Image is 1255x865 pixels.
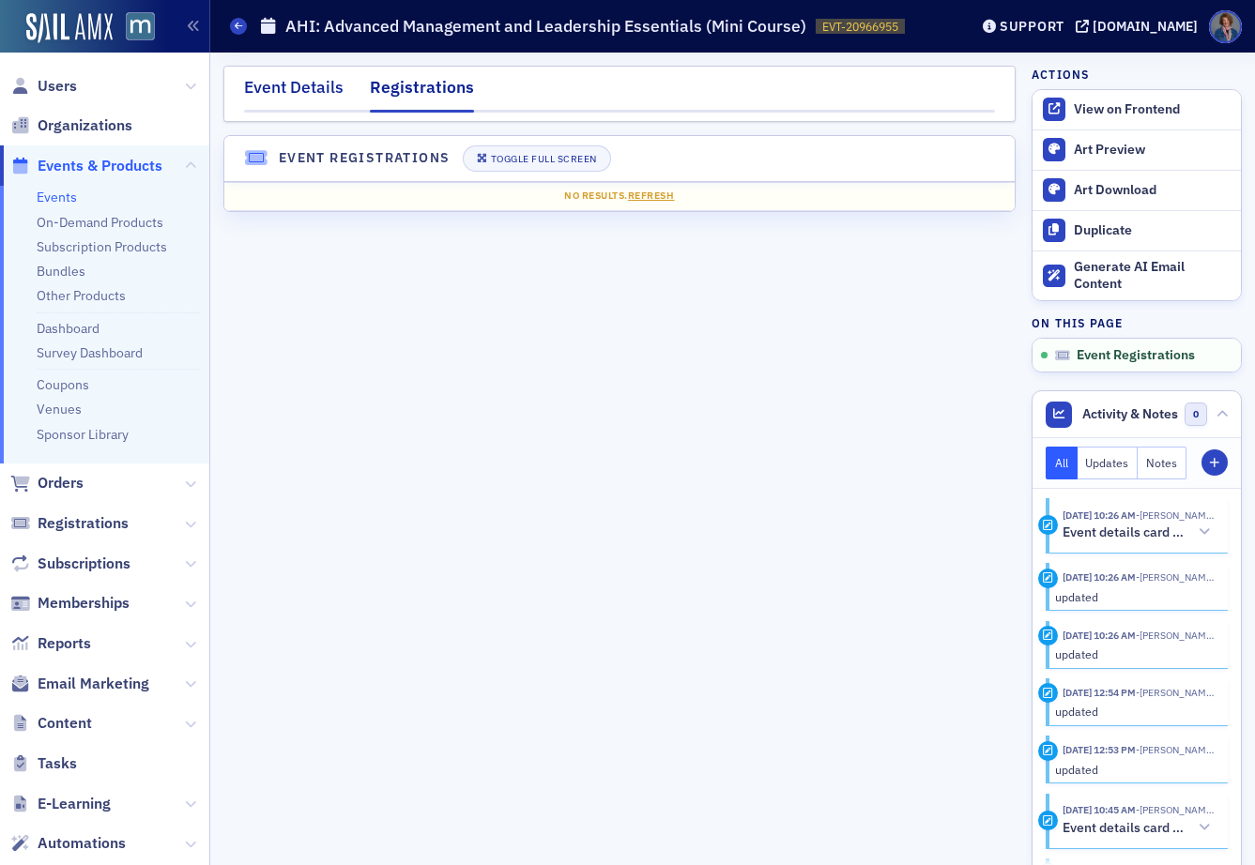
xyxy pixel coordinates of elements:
span: Chris Dougherty [1136,743,1215,756]
time: 8/26/2025 10:26 AM [1063,629,1136,642]
span: Chris Dougherty [1136,629,1215,642]
a: Registrations [10,513,129,534]
a: Orders [10,473,84,493]
h4: On this page [1032,314,1242,331]
span: Subscriptions [38,554,130,574]
img: SailAMX [26,13,113,43]
span: Organizations [38,115,132,136]
span: Content [38,713,92,734]
h5: Event details card updated [1063,524,1187,541]
button: [DOMAIN_NAME] [1076,20,1204,33]
a: Bundles [37,263,85,280]
span: Automations [38,833,126,854]
time: 6/17/2025 10:45 AM [1063,803,1136,816]
h1: AHI: Advanced Management and Leadership Essentials (Mini Course) [285,15,806,38]
span: Email Marketing [38,674,149,694]
a: Memberships [10,593,130,614]
a: Dashboard [37,320,99,337]
div: Registrations [370,75,474,113]
div: Activity [1038,515,1058,535]
a: E-Learning [10,794,111,814]
span: Registrations [38,513,129,534]
h4: Event Registrations [279,148,451,168]
a: Survey Dashboard [37,344,143,361]
a: Events & Products [10,156,162,176]
span: Profile [1209,10,1242,43]
a: Email Marketing [10,674,149,694]
span: Chris Dougherty [1136,570,1215,584]
span: Users [38,76,77,97]
span: Event Registrations [1077,347,1195,364]
img: SailAMX [126,12,155,41]
a: Coupons [37,376,89,393]
div: Duplicate [1074,222,1232,239]
span: Chris Dougherty [1136,686,1215,699]
div: Activity [1038,811,1058,830]
button: Toggle Full Screen [463,145,611,172]
a: Art Preview [1033,130,1241,170]
a: Venues [37,401,82,417]
time: 8/26/2025 10:26 AM [1063,570,1136,584]
button: Event details card updated [1063,523,1215,542]
a: Automations [10,833,126,854]
time: 8/26/2025 10:26 AM [1063,508,1136,522]
div: [DOMAIN_NAME] [1093,18,1198,35]
h4: Actions [1032,66,1090,83]
a: Subscription Products [37,238,167,255]
div: Update [1038,683,1058,703]
span: Memberships [38,593,130,614]
span: E-Learning [38,794,111,814]
a: Organizations [10,115,132,136]
div: updated [1055,761,1216,778]
a: Content [10,713,92,734]
div: No results. [237,189,1002,204]
div: Update [1038,741,1058,761]
a: Other Products [37,287,126,304]
span: Reports [38,633,91,654]
div: updated [1055,703,1216,720]
button: Event details card updated [1063,818,1215,838]
span: 0 [1185,402,1208,426]
div: Support [1000,18,1064,35]
button: All [1046,447,1078,479]
div: Update [1038,569,1058,588]
div: updated [1055,645,1216,662]
button: Duplicate [1033,210,1241,250]
a: Users [10,76,77,97]
div: Event Details [244,75,344,110]
a: Art Download [1033,170,1241,210]
a: On-Demand Products [37,214,163,231]
button: Notes [1138,447,1186,479]
span: EVT-20966955 [822,19,898,35]
h5: Event details card updated [1063,820,1187,837]
div: Update [1038,626,1058,645]
div: View on Frontend [1074,101,1232,118]
div: Generate AI Email Content [1074,259,1232,292]
span: Orders [38,473,84,493]
div: Art Download [1074,182,1232,199]
span: Refresh [628,189,675,202]
a: View Homepage [113,12,155,44]
span: Activity & Notes [1082,404,1178,424]
span: Chris Dougherty [1136,508,1215,522]
span: Tasks [38,753,77,774]
span: Events & Products [38,156,162,176]
div: Toggle Full Screen [491,154,597,164]
button: Updates [1078,447,1139,479]
a: Tasks [10,753,77,774]
a: Subscriptions [10,554,130,574]
a: View on Frontend [1033,90,1241,129]
button: Generate AI Email Content [1033,250,1241,301]
time: 7/29/2025 12:53 PM [1063,743,1136,756]
div: updated [1055,588,1216,605]
a: Sponsor Library [37,426,129,443]
span: Kelly Brown [1136,803,1215,816]
a: Reports [10,633,91,654]
time: 7/29/2025 12:54 PM [1063,686,1136,699]
div: Art Preview [1074,142,1232,159]
a: Events [37,189,77,205]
